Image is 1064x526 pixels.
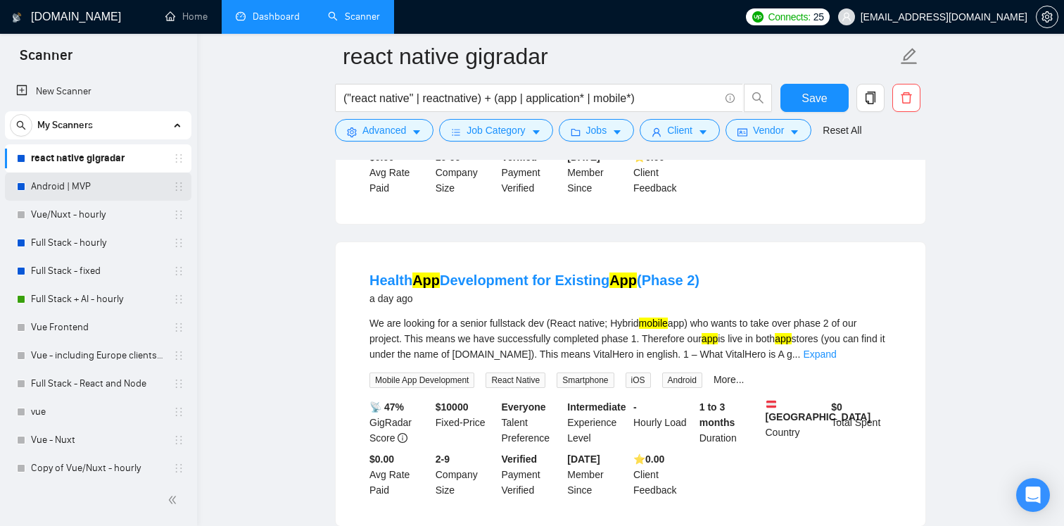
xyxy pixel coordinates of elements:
span: info-circle [398,433,407,443]
span: holder [173,237,184,249]
span: delete [893,92,920,104]
a: More... [714,374,745,385]
a: searchScanner [328,11,380,23]
span: user [652,127,661,137]
span: React Native [486,372,545,388]
button: idcardVendorcaret-down [726,119,811,142]
b: $ 0 [831,401,842,413]
a: Android | MVP [31,173,165,201]
span: copy [857,92,884,104]
span: holder [173,406,184,418]
img: logo [12,6,22,29]
span: holder [173,181,184,192]
div: Talent Preference [499,399,565,446]
b: - [633,401,637,413]
mark: App [609,273,637,288]
a: react native gigradar [31,144,165,173]
a: Full Stack - hourly [31,229,165,257]
li: New Scanner [5,77,191,106]
b: [DATE] [567,453,600,465]
span: edit [900,47,918,65]
div: We are looking for a senior fullstack dev (React native; Hybrid app) who wants to take over phase... [369,315,892,362]
button: Save [780,84,849,112]
b: [GEOGRAPHIC_DATA] [766,399,871,422]
img: upwork-logo.png [752,11,764,23]
b: $0.00 [369,453,394,465]
span: caret-down [698,127,708,137]
a: Reset All [823,123,861,138]
div: Client Feedback [631,451,697,498]
button: search [10,114,32,137]
button: folderJobscaret-down [559,119,635,142]
a: Expand [803,349,836,360]
span: Advanced [362,123,406,138]
div: Experience Level [564,399,631,446]
span: idcard [737,127,747,137]
a: dashboardDashboard [236,11,300,23]
div: a day ago [369,290,699,307]
span: caret-down [790,127,799,137]
span: caret-down [531,127,541,137]
span: My Scanners [37,111,93,139]
div: Fixed-Price [433,399,499,446]
div: Country [763,399,829,446]
div: Open Intercom Messenger [1016,478,1050,512]
span: holder [173,463,184,474]
span: holder [173,209,184,220]
span: user [842,12,851,22]
mark: app [702,333,718,344]
span: Save [802,89,827,107]
a: Full Stack - fixed [31,257,165,285]
button: delete [892,84,920,112]
span: holder [173,322,184,333]
div: Avg Rate Paid [367,451,433,498]
a: Full Stack + AI - hourly [31,285,165,313]
span: caret-down [412,127,422,137]
b: 2-9 [436,453,450,465]
span: holder [173,434,184,446]
b: Intermediate [567,401,626,413]
div: Payment Verified [499,149,565,196]
span: holder [173,265,184,277]
a: homeHome [165,11,208,23]
div: Member Since [564,451,631,498]
span: Connects: [768,9,810,25]
span: holder [173,378,184,389]
button: search [744,84,772,112]
a: Vue/Nuxt - hourly [31,201,165,229]
b: Verified [502,453,538,465]
input: Search Freelance Jobs... [343,89,719,107]
a: New Scanner [16,77,180,106]
span: holder [173,350,184,361]
span: Jobs [586,123,607,138]
button: settingAdvancedcaret-down [335,119,433,142]
mark: mobile [639,318,668,329]
a: Vue Frontend [31,313,165,342]
span: folder [571,127,581,137]
span: Client [667,123,692,138]
mark: App [412,273,440,288]
span: bars [451,127,461,137]
span: holder [173,294,184,305]
span: holder [173,153,184,164]
span: Android [662,372,702,388]
span: search [745,92,771,104]
button: userClientcaret-down [640,119,720,142]
span: setting [347,127,357,137]
div: Client Feedback [631,149,697,196]
a: vue [31,398,165,426]
b: ⭐️ 0.00 [633,453,664,465]
div: Company Size [433,451,499,498]
button: setting [1036,6,1058,28]
span: double-left [167,493,182,507]
span: caret-down [612,127,622,137]
b: 1 to 3 months [699,401,735,428]
button: barsJob Categorycaret-down [439,119,552,142]
a: HealthAppDevelopment for ExistingApp(Phase 2) [369,273,699,288]
span: Scanner [8,45,84,75]
a: Vue - Nuxt [31,426,165,454]
mark: app [775,333,791,344]
span: setting [1037,11,1058,23]
a: setting [1036,11,1058,23]
div: Avg Rate Paid [367,149,433,196]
